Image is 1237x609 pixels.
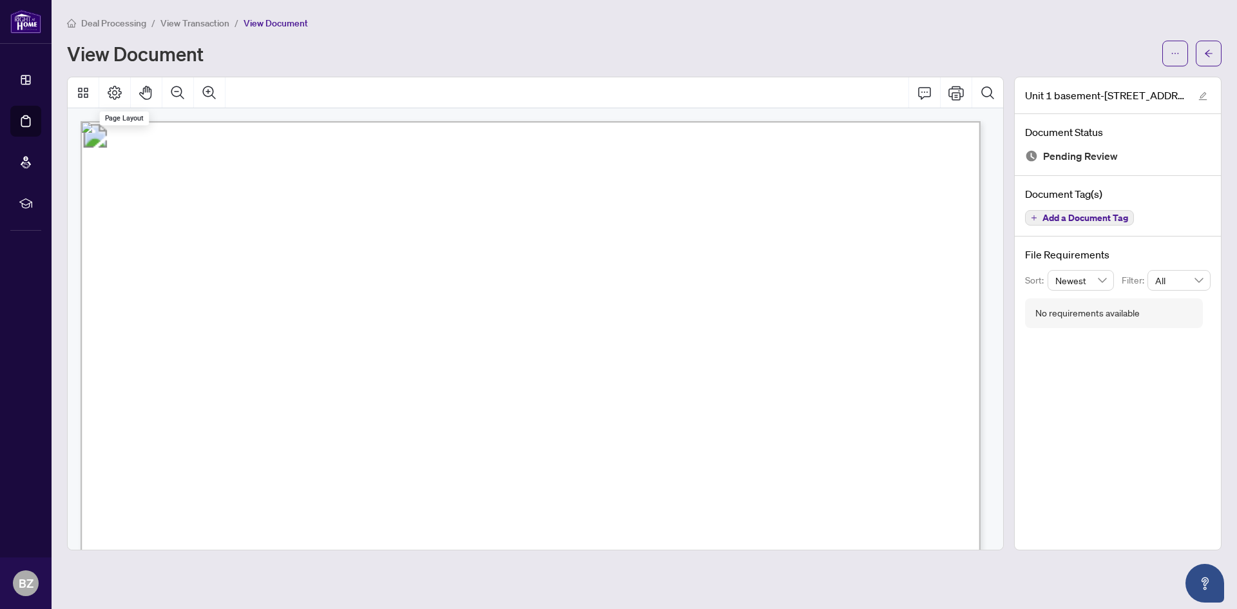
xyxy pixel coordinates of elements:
[1122,273,1147,287] p: Filter:
[1043,148,1118,165] span: Pending Review
[151,15,155,30] li: /
[1171,49,1180,58] span: ellipsis
[1185,564,1224,603] button: Open asap
[1055,271,1107,290] span: Newest
[1025,273,1048,287] p: Sort:
[1025,210,1134,226] button: Add a Document Tag
[1198,92,1207,101] span: edit
[1025,150,1038,162] img: Document Status
[1025,186,1211,202] h4: Document Tag(s)
[244,17,308,29] span: View Document
[67,43,204,64] h1: View Document
[81,17,146,29] span: Deal Processing
[1155,271,1203,290] span: All
[1031,215,1037,221] span: plus
[1025,247,1211,262] h4: File Requirements
[160,17,229,29] span: View Transaction
[1204,49,1213,58] span: arrow-left
[67,19,76,28] span: home
[10,10,41,34] img: logo
[235,15,238,30] li: /
[1025,88,1186,103] span: Unit 1 basement-[STREET_ADDRESS][GEOGRAPHIC_DATA]pdf
[19,574,34,592] span: BZ
[1042,213,1128,222] span: Add a Document Tag
[1035,306,1140,320] div: No requirements available
[1025,124,1211,140] h4: Document Status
